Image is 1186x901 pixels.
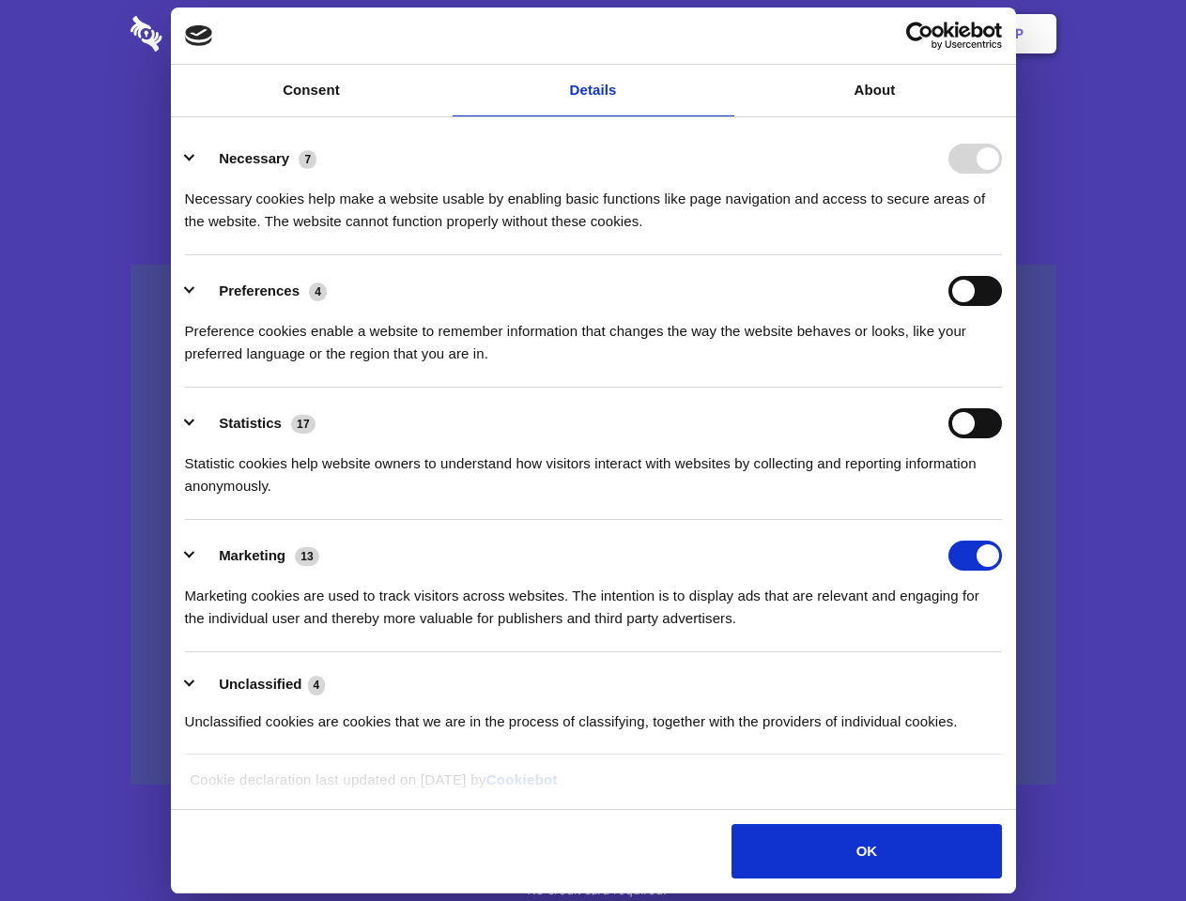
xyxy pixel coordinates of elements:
div: Unclassified cookies are cookies that we are in the process of classifying, together with the pro... [185,696,1002,733]
label: Statistics [219,415,282,431]
span: 4 [309,283,327,301]
div: Statistic cookies help website owners to understand how visitors interact with websites by collec... [185,438,1002,497]
a: Consent [171,65,453,116]
span: 13 [295,547,319,566]
a: Wistia video thumbnail [131,265,1056,786]
span: 4 [308,676,326,695]
button: Marketing (13) [185,541,331,571]
h1: Eliminate Slack Data Loss. [131,84,1056,152]
a: Cookiebot [486,771,558,787]
label: Preferences [219,283,300,298]
a: Usercentrics Cookiebot - opens in a new window [838,22,1002,50]
a: Login [852,5,933,63]
button: Unclassified (4) [185,673,337,696]
label: Marketing [219,547,285,563]
a: About [734,65,1016,116]
div: Cookie declaration last updated on [DATE] by [176,769,1010,805]
button: Preferences (4) [185,276,339,306]
div: Preference cookies enable a website to remember information that changes the way the website beha... [185,306,1002,365]
h4: Auto-redaction of sensitive data, encrypted data sharing and self-destructing private chats. Shar... [131,171,1056,233]
a: Pricing [551,5,633,63]
iframe: Drift Widget Chat Controller [1092,807,1163,878]
button: OK [732,824,1001,878]
a: Contact [762,5,848,63]
span: 7 [299,150,316,169]
div: Necessary cookies help make a website usable by enabling basic functions like page navigation and... [185,174,1002,233]
img: logo [185,25,213,46]
a: Details [453,65,734,116]
label: Necessary [219,150,289,166]
img: logo-wordmark-white-trans-d4663122ce5f474addd5e946df7df03e33cb6a1c49d2221995e7729f52c070b2.svg [131,16,291,52]
span: 17 [291,415,316,434]
div: Marketing cookies are used to track visitors across websites. The intention is to display ads tha... [185,571,1002,630]
button: Necessary (7) [185,144,329,174]
button: Statistics (17) [185,408,328,438]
